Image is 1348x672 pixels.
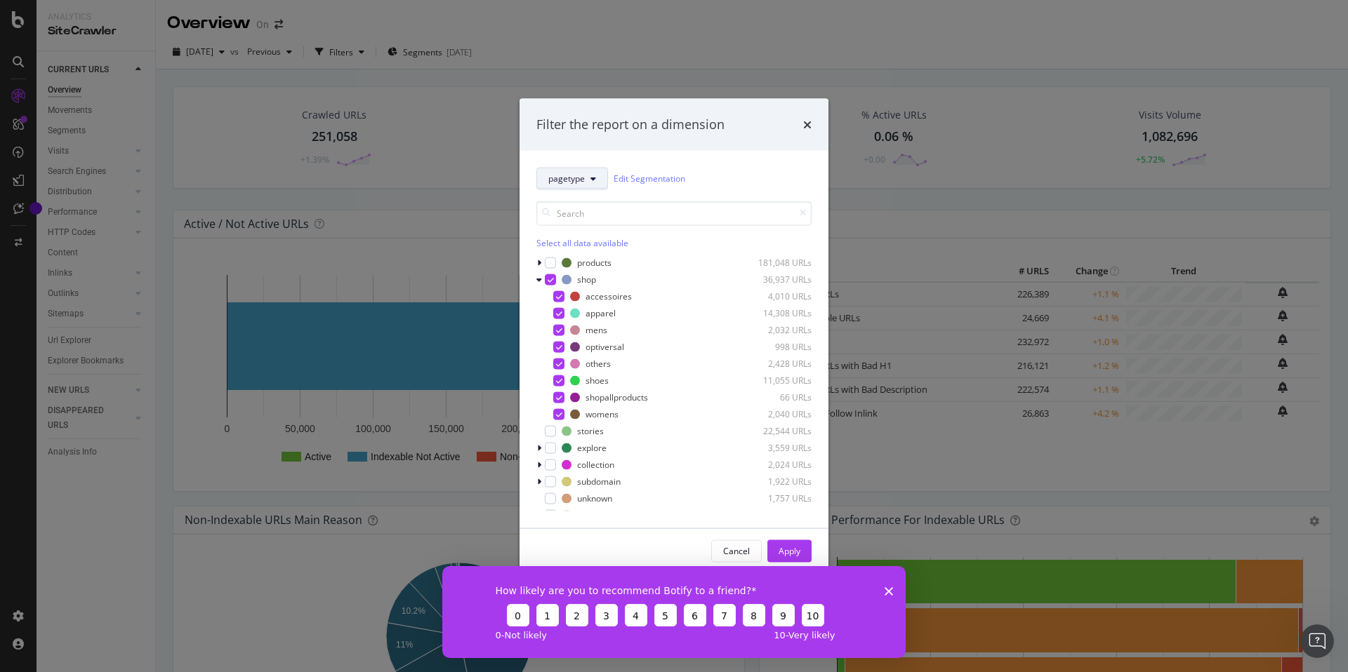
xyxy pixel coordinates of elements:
div: apparel [586,307,616,319]
div: 998 URLs [743,341,812,353]
button: pagetype [536,167,608,189]
div: Cancel [723,545,750,557]
div: stories [577,425,604,437]
div: Filter the report on a dimension [536,116,725,134]
div: Apply [779,545,800,557]
div: 1,557 URLs [743,509,812,521]
div: subdomain [577,476,621,488]
div: shoes [586,375,609,387]
div: modal [520,99,828,574]
div: products [577,257,612,269]
div: collection [577,459,614,471]
div: 22,544 URLs [743,425,812,437]
div: mens [586,324,607,336]
div: others [586,358,611,370]
div: 2,032 URLs [743,324,812,336]
div: 11,055 URLs [743,375,812,387]
iframe: Survey from Botify [442,566,906,658]
div: shop [577,274,596,285]
div: 2,428 URLs [743,358,812,370]
div: times [803,116,812,134]
div: 4,010 URLs [743,290,812,302]
div: accessoires [586,290,632,302]
div: 36,937 URLs [743,274,812,285]
iframe: Intercom live chat [1300,624,1334,658]
div: Select all data available [536,236,812,248]
div: 1,922 URLs [743,476,812,488]
button: Apply [767,539,812,562]
div: 2,040 URLs [743,408,812,420]
div: shopallproducts [586,391,648,403]
span: pagetype [548,173,585,184]
input: Search [536,201,812,225]
div: unknown [577,492,612,504]
div: optiversal [586,341,624,353]
div: 14,308 URLs [743,307,812,319]
div: womens [586,408,619,420]
a: Edit Segmentation [614,171,685,186]
div: store-locator [577,509,628,521]
div: 66 URLs [743,391,812,403]
div: 2,024 URLs [743,459,812,471]
div: explore [577,442,607,454]
button: Cancel [711,539,762,562]
div: 181,048 URLs [743,257,812,269]
div: 3,559 URLs [743,442,812,454]
div: 1,757 URLs [743,492,812,504]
